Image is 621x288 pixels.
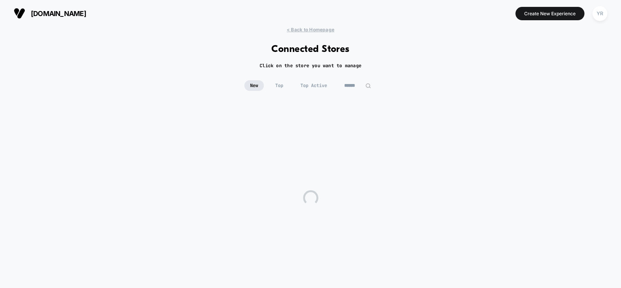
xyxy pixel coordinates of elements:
[295,80,333,91] span: Top Active
[244,80,264,91] span: New
[592,6,607,21] div: YR
[14,8,25,19] img: Visually logo
[590,6,610,21] button: YR
[287,27,334,32] span: < Back to Homepage
[515,7,584,20] button: Create New Experience
[271,44,350,55] h1: Connected Stores
[11,7,88,19] button: [DOMAIN_NAME]
[260,63,361,69] h2: Click on the store you want to manage
[365,83,371,89] img: edit
[270,80,289,91] span: Top
[31,10,86,18] span: [DOMAIN_NAME]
